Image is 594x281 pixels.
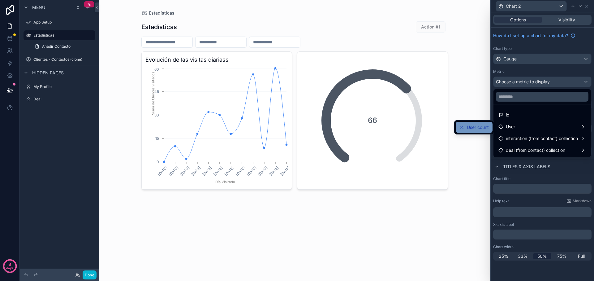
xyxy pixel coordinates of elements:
text: [DATE] [224,166,235,177]
a: App Setup [24,17,95,27]
h1: Estadísticas [141,23,177,31]
text: [DATE] [157,166,168,177]
div: chart [145,67,288,186]
label: Estadísticas [33,33,92,38]
span: interaction (from contact) collection [506,135,578,142]
a: Deal [24,94,95,104]
tspan: 60 [154,67,159,72]
a: Añadir Contacto [31,42,95,51]
span: User count [467,124,489,131]
span: Hidden pages [32,70,64,76]
a: Estadísticas [24,30,95,40]
span: Menu [32,4,45,11]
tspan: 30 [154,113,159,117]
tspan: Suma de Clientes visitados [151,72,155,115]
a: My Profile [24,82,95,92]
text: [DATE] [190,166,201,177]
text: [DATE] [168,166,179,177]
span: Estadísticas [149,10,174,16]
p: 8 [8,261,11,267]
span: User [506,123,515,130]
label: App Setup [33,20,94,25]
label: Clientes - Contactos (clone) [33,57,94,62]
button: Done [83,270,97,279]
text: [DATE] [213,166,224,177]
span: 66 [368,116,377,125]
text: [DATE] [246,166,257,177]
text: [DATE] [268,166,279,177]
text: [DATE] [235,166,246,177]
a: Estadísticas [141,10,174,16]
a: Clientes - Contactos (clone) [24,55,95,64]
tspan: 15 [155,136,159,141]
text: [DATE] [201,166,213,177]
span: deal (from contact) collection [506,147,565,154]
label: Deal [33,97,94,102]
h3: Evolución de las visitas diariass [145,55,288,64]
span: id [506,111,510,119]
text: [DATE] [257,166,268,177]
text: [DATE] [179,166,190,177]
p: days [6,264,14,272]
text: [DATE] [279,166,291,177]
tspan: 0 [156,160,159,164]
span: Añadir Contacto [42,44,71,49]
tspan: Día Visitado [215,180,235,184]
label: My Profile [33,84,94,89]
tspan: 45 [154,89,159,94]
